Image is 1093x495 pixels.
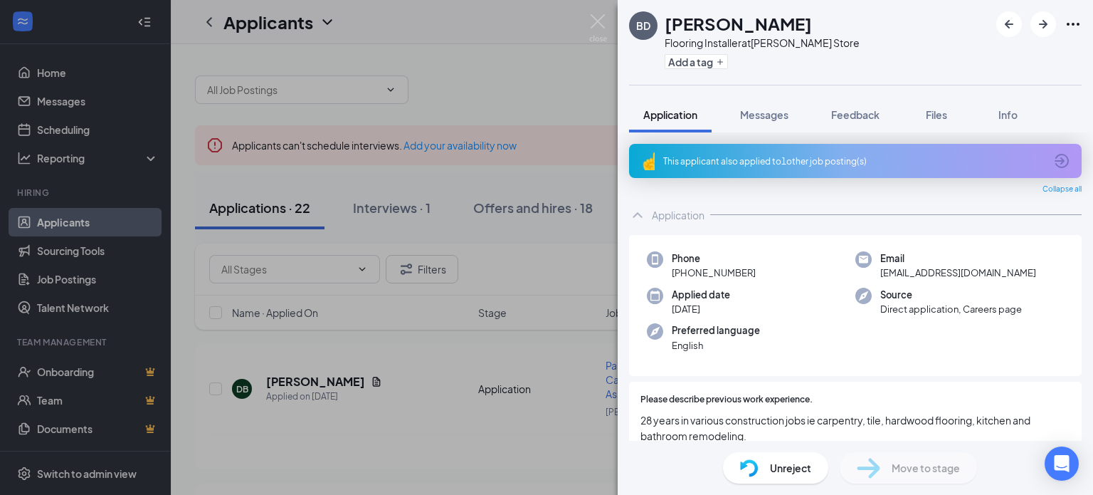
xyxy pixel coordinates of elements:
span: [DATE] [672,302,730,316]
span: Email [880,251,1036,266]
div: This applicant also applied to 1 other job posting(s) [663,155,1045,167]
span: Files [926,108,947,121]
span: Phone [672,251,756,266]
div: Application [652,208,704,222]
h1: [PERSON_NAME] [665,11,812,36]
span: Unreject [770,460,811,476]
svg: ArrowLeftNew [1000,16,1018,33]
button: ArrowRight [1030,11,1056,37]
div: BD [636,19,650,33]
span: Direct application, Careers page [880,302,1022,316]
span: Messages [740,108,788,121]
span: Source [880,288,1022,302]
span: Collapse all [1042,184,1082,195]
span: 28 years in various construction jobs ie carpentry, tile, hardwood flooring, kitchen and bathroom... [640,412,1070,444]
span: Applied date [672,288,730,302]
div: Open Intercom Messenger [1045,447,1079,481]
svg: Plus [716,58,724,66]
button: ArrowLeftNew [996,11,1022,37]
svg: ArrowRight [1035,16,1052,33]
span: Application [643,108,697,121]
span: Preferred language [672,323,760,338]
svg: ArrowCircle [1053,152,1070,170]
span: English [672,338,760,353]
span: Move to stage [892,460,960,476]
span: Feedback [831,108,880,121]
span: [PHONE_NUMBER] [672,266,756,280]
span: Info [998,108,1018,121]
button: PlusAdd a tag [665,54,728,69]
span: [EMAIL_ADDRESS][DOMAIN_NAME] [880,266,1036,280]
span: Please describe previous work experience. [640,393,813,407]
svg: Ellipses [1065,16,1082,33]
svg: ChevronUp [629,207,646,224]
div: Flooring Installer at [PERSON_NAME] Store [665,36,860,50]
